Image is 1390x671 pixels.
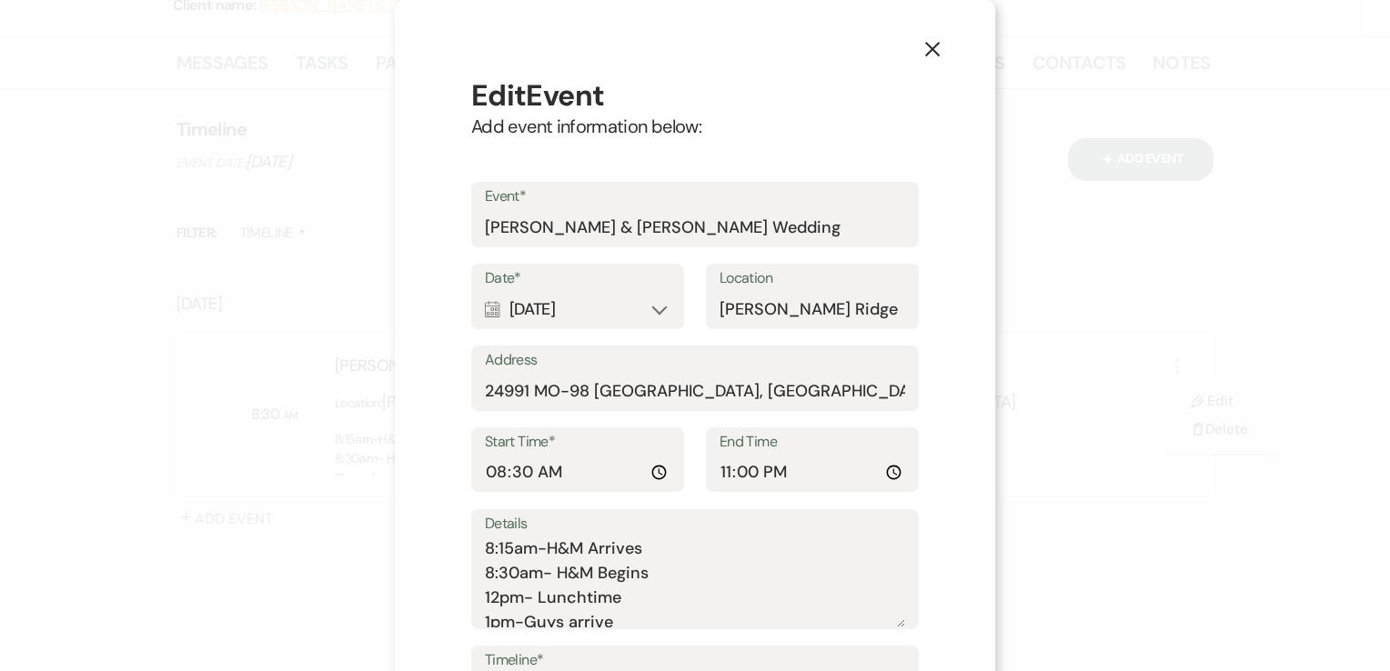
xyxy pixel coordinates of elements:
[485,184,905,210] label: Event*
[485,292,670,327] div: [DATE]
[485,511,905,537] label: Details
[485,347,905,374] label: Address
[471,76,919,115] h3: Edit Event
[485,536,905,627] textarea: 8:15am-H&M Arrives 8:30am- H&M Begins 12pm- Lunchtime 1pm-Guys arrive 1:30pm- Guys get ready 1:30...
[471,115,919,138] p: Add event information below:
[485,374,905,409] input: Event Address
[720,292,905,327] input: Location
[485,265,670,292] label: Date*
[720,265,905,292] label: Location
[485,210,905,245] input: Event Name
[485,429,670,456] label: Start Time*
[720,429,905,456] label: End Time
